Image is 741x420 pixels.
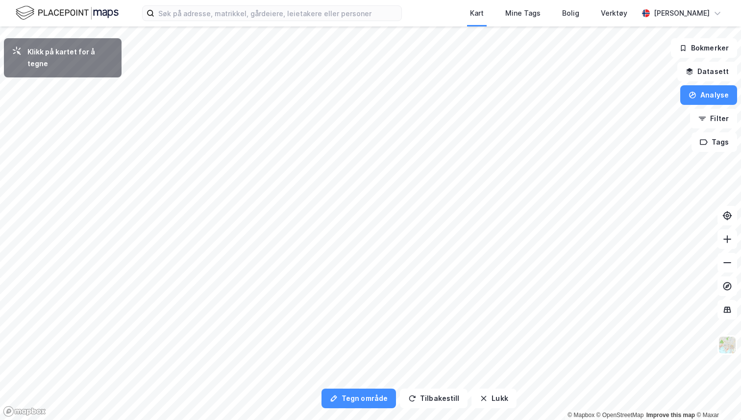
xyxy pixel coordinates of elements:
[470,7,484,19] div: Kart
[677,62,737,81] button: Datasett
[400,389,468,408] button: Tilbakestill
[692,373,741,420] div: Kontrollprogram for chat
[654,7,710,19] div: [PERSON_NAME]
[27,46,114,70] div: Klikk på kartet for å tegne
[154,6,401,21] input: Søk på adresse, matrikkel, gårdeiere, leietakere eller personer
[692,132,737,152] button: Tags
[596,412,644,419] a: OpenStreetMap
[718,336,737,354] img: Z
[3,406,46,417] a: Mapbox homepage
[321,389,396,408] button: Tegn område
[601,7,627,19] div: Verktøy
[680,85,737,105] button: Analyse
[471,389,516,408] button: Lukk
[568,412,594,419] a: Mapbox
[562,7,579,19] div: Bolig
[692,373,741,420] iframe: Chat Widget
[505,7,541,19] div: Mine Tags
[16,4,119,22] img: logo.f888ab2527a4732fd821a326f86c7f29.svg
[646,412,695,419] a: Improve this map
[690,109,737,128] button: Filter
[671,38,737,58] button: Bokmerker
